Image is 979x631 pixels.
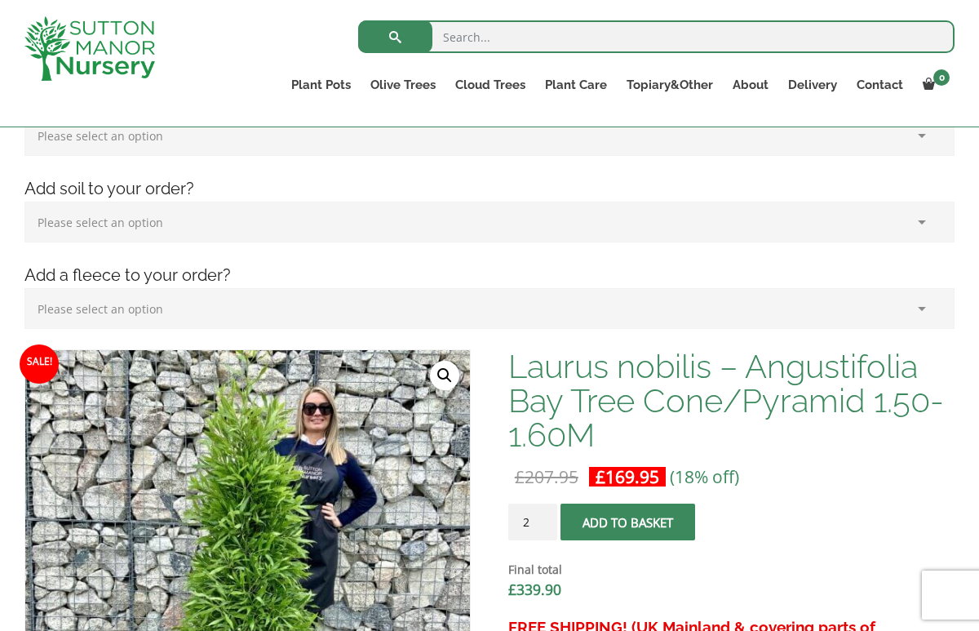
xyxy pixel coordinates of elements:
[913,73,955,96] a: 0
[508,580,516,599] span: £
[596,465,605,488] span: £
[596,465,659,488] bdi: 169.95
[24,16,155,81] img: logo
[933,69,950,86] span: 0
[358,20,955,53] input: Search...
[508,580,561,599] bdi: 339.90
[361,73,445,96] a: Olive Trees
[778,73,847,96] a: Delivery
[535,73,617,96] a: Plant Care
[12,176,967,202] h4: Add soil to your order?
[508,504,557,540] input: Product quantity
[508,560,955,580] dt: Final total
[20,344,59,384] span: Sale!
[847,73,913,96] a: Contact
[12,263,967,288] h4: Add a fleece to your order?
[515,465,525,488] span: £
[617,73,723,96] a: Topiary&Other
[670,465,739,488] span: (18% off)
[515,465,578,488] bdi: 207.95
[508,349,955,452] h1: Laurus nobilis – Angustifolia Bay Tree Cone/Pyramid 1.50-1.60M
[560,504,695,540] button: Add to basket
[723,73,778,96] a: About
[281,73,361,96] a: Plant Pots
[445,73,535,96] a: Cloud Trees
[430,361,459,390] a: View full-screen image gallery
